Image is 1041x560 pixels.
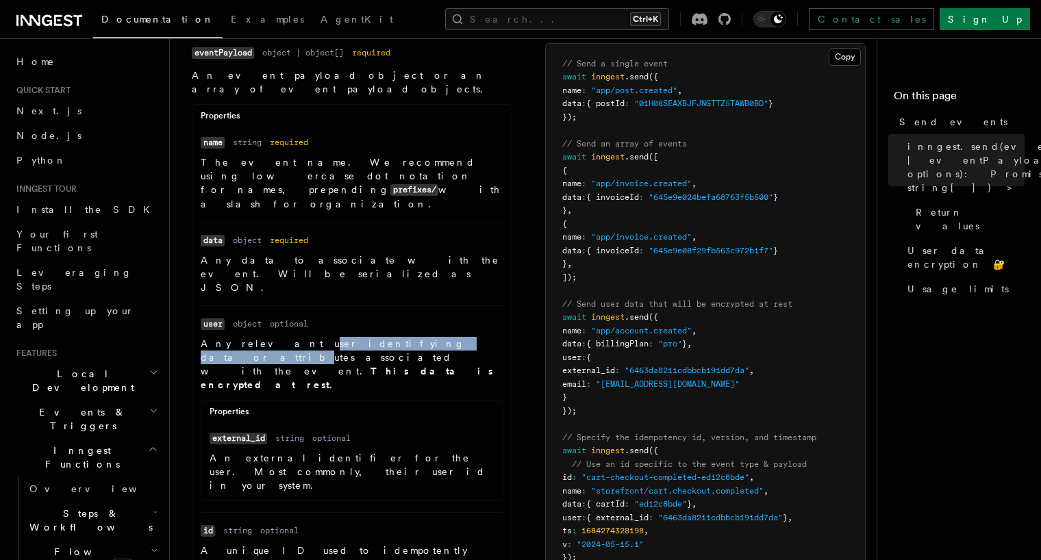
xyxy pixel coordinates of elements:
[16,155,66,166] span: Python
[788,513,792,522] span: ,
[562,539,567,549] span: v
[649,339,653,348] span: :
[223,4,312,37] a: Examples
[581,486,586,496] span: :
[572,459,807,469] span: // Use an id specific to the event type & payload
[11,444,148,471] span: Inngest Functions
[24,501,161,539] button: Steps & Workflows
[649,152,658,162] span: ([
[692,326,697,335] span: ,
[687,499,692,509] span: }
[562,486,581,496] span: name
[562,99,581,108] span: data
[201,155,503,211] p: The event name. We recommend using lowercase dot notation for names, prepending with a slash for ...
[809,8,934,30] a: Contact sales
[562,366,615,375] span: external_id
[16,105,81,116] span: Next.js
[577,539,644,549] span: "2024-05-15.1"
[829,48,861,66] button: Copy
[894,88,1025,110] h4: On this page
[581,526,644,535] span: 1684274328198
[562,499,581,509] span: data
[764,486,768,496] span: ,
[562,59,668,68] span: // Send a single event
[562,72,586,81] span: await
[223,525,252,536] dd: string
[11,148,161,173] a: Python
[581,232,586,242] span: :
[902,238,1025,277] a: User data encryption 🔐
[11,405,149,433] span: Events & Triggers
[201,406,503,423] div: Properties
[562,179,581,188] span: name
[581,513,586,522] span: :
[625,446,649,455] span: .send
[658,513,783,522] span: "6463da8211cdbbcb191dd7da"
[586,339,649,348] span: { billingPlan
[649,513,653,522] span: :
[567,205,572,215] span: ,
[321,14,393,25] span: AgentKit
[11,49,161,74] a: Home
[16,55,55,68] span: Home
[581,326,586,335] span: :
[24,507,153,534] span: Steps & Workflows
[591,152,625,162] span: inngest
[768,99,773,108] span: }
[940,8,1030,30] a: Sign Up
[649,246,773,255] span: "645e9e08f29fb563c972b1f7"
[562,192,581,202] span: data
[192,68,512,96] p: An event payload object or an array of event payload objects.
[692,499,697,509] span: ,
[231,14,304,25] span: Examples
[581,339,586,348] span: :
[562,379,586,389] span: email
[562,112,577,122] span: });
[634,499,687,509] span: "ed12c8bde"
[907,244,1025,271] span: User data encryption 🔐
[586,499,625,509] span: { cartId
[591,446,625,455] span: inngest
[16,229,98,253] span: Your first Functions
[649,312,658,322] span: ({
[615,366,620,375] span: :
[572,472,577,482] span: :
[11,367,149,394] span: Local Development
[312,433,351,444] dd: optional
[201,525,215,537] code: id
[192,110,512,127] div: Properties
[270,137,308,148] dd: required
[773,246,778,255] span: }
[586,353,591,362] span: {
[591,312,625,322] span: inngest
[562,299,792,309] span: // Send user data that will be encrypted at rest
[753,11,786,27] button: Toggle dark mode
[586,99,625,108] span: { postId
[11,99,161,123] a: Next.js
[11,197,161,222] a: Install the SDK
[682,339,687,348] span: }
[390,184,438,196] code: prefixes/
[586,246,639,255] span: { invoiceId
[586,192,639,202] span: { invoiceId
[16,204,158,215] span: Install the SDK
[562,339,581,348] span: data
[567,539,572,549] span: :
[567,259,572,268] span: ,
[773,192,778,202] span: }
[634,99,768,108] span: "01H08SEAXBJFJNGTTZ5TAWB0BD"
[29,483,171,494] span: Overview
[201,366,493,390] strong: This data is encrypted at rest.
[201,235,225,246] code: data
[16,130,81,141] span: Node.js
[630,12,661,26] kbd: Ctrl+K
[233,137,262,148] dd: string
[11,298,161,337] a: Setting up your app
[572,526,577,535] span: :
[639,192,644,202] span: :
[644,526,649,535] span: ,
[749,366,754,375] span: ,
[201,318,225,330] code: user
[677,86,682,95] span: ,
[201,253,503,294] p: Any data to associate with the event. Will be serialized as JSON.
